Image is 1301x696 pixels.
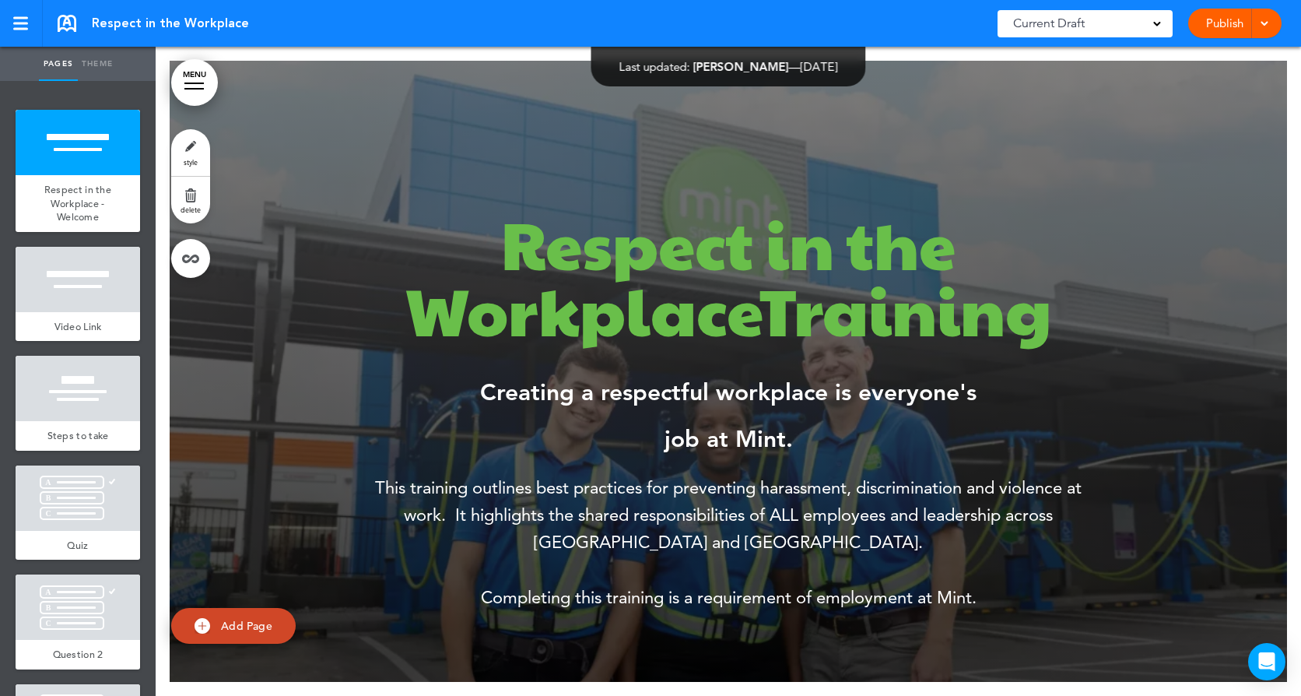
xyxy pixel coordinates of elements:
a: Question 2 [16,640,140,670]
a: Publish [1200,9,1249,38]
img: add.svg [195,618,210,634]
span: Creating a respectful workplace is everyone's [480,378,977,406]
span: This training outlines best practices for preventing harassment, discrimination and violence at w... [375,477,1082,553]
span: Respect in the Workplace [92,15,249,32]
span: Question 2 [53,648,103,661]
a: Video Link [16,312,140,342]
a: Steps to take [16,421,140,451]
a: style [171,129,210,176]
span: job at Mint. [665,425,793,453]
span: Current Draft [1013,12,1085,34]
span: Quiz [67,539,88,552]
span: Respect in the Workplace - Welcome [44,183,111,223]
div: Open Intercom Messenger [1248,643,1285,680]
span: Respect in the Workplace [405,196,956,355]
span: [DATE] [801,59,838,74]
a: Add Page [171,608,296,645]
span: Video Link [54,320,102,333]
a: Quiz [16,531,140,561]
div: — [619,61,838,72]
span: [PERSON_NAME] [693,59,789,74]
span: Completing this training is a requirement of employment at Mint. [481,587,977,608]
a: Pages [39,47,78,81]
a: Theme [78,47,117,81]
a: MENU [171,59,218,106]
span: Add Page [221,619,272,633]
span: Last updated: [619,59,690,74]
span: Steps to take [47,429,109,442]
a: Respect in the Workplace - Welcome [16,175,140,232]
a: delete [171,177,210,223]
span: style [184,157,198,167]
span: Training [759,262,1052,355]
span: delete [181,205,201,214]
